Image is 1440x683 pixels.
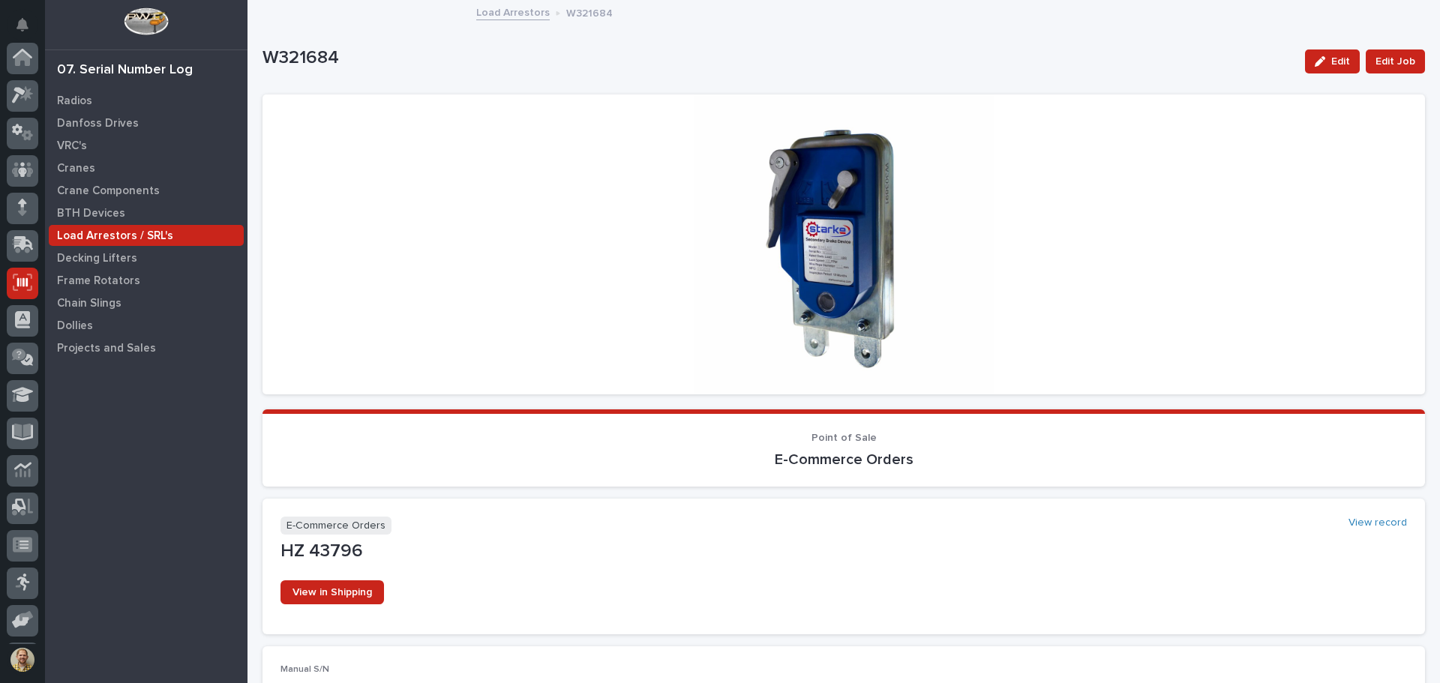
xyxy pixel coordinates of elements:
[476,3,550,20] a: Load Arrestors
[45,202,247,224] a: BTH Devices
[280,665,329,674] span: Manual S/N
[57,297,121,310] p: Chain Slings
[1331,55,1350,68] span: Edit
[45,292,247,314] a: Chain Slings
[45,112,247,134] a: Danfoss Drives
[566,4,613,20] p: W321684
[45,89,247,112] a: Radios
[45,314,247,337] a: Dollies
[57,229,173,243] p: Load Arrestors / SRL's
[1348,517,1407,529] a: View record
[19,18,38,42] div: Notifications
[57,342,156,355] p: Projects and Sales
[57,94,92,108] p: Radios
[45,247,247,269] a: Decking Lifters
[57,207,125,220] p: BTH Devices
[280,517,391,535] p: E-Commerce Orders
[45,224,247,247] a: Load Arrestors / SRL's
[45,269,247,292] a: Frame Rotators
[7,9,38,40] button: Notifications
[45,157,247,179] a: Cranes
[124,7,168,35] img: Workspace Logo
[45,179,247,202] a: Crane Components
[57,139,87,153] p: VRC's
[7,644,38,676] button: users-avatar
[57,184,160,198] p: Crane Components
[57,252,137,265] p: Decking Lifters
[45,134,247,157] a: VRC's
[280,580,384,604] a: View in Shipping
[57,162,95,175] p: Cranes
[262,47,1293,69] p: W321684
[280,451,1407,469] p: E-Commerce Orders
[292,587,372,598] span: View in Shipping
[280,541,1407,562] p: HZ 43796
[57,117,139,130] p: Danfoss Drives
[57,62,193,79] div: 07. Serial Number Log
[57,319,93,333] p: Dollies
[811,433,877,443] span: Point of Sale
[45,337,247,359] a: Projects and Sales
[1375,52,1415,70] span: Edit Job
[1305,49,1360,73] button: Edit
[57,274,140,288] p: Frame Rotators
[1366,49,1425,73] button: Edit Job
